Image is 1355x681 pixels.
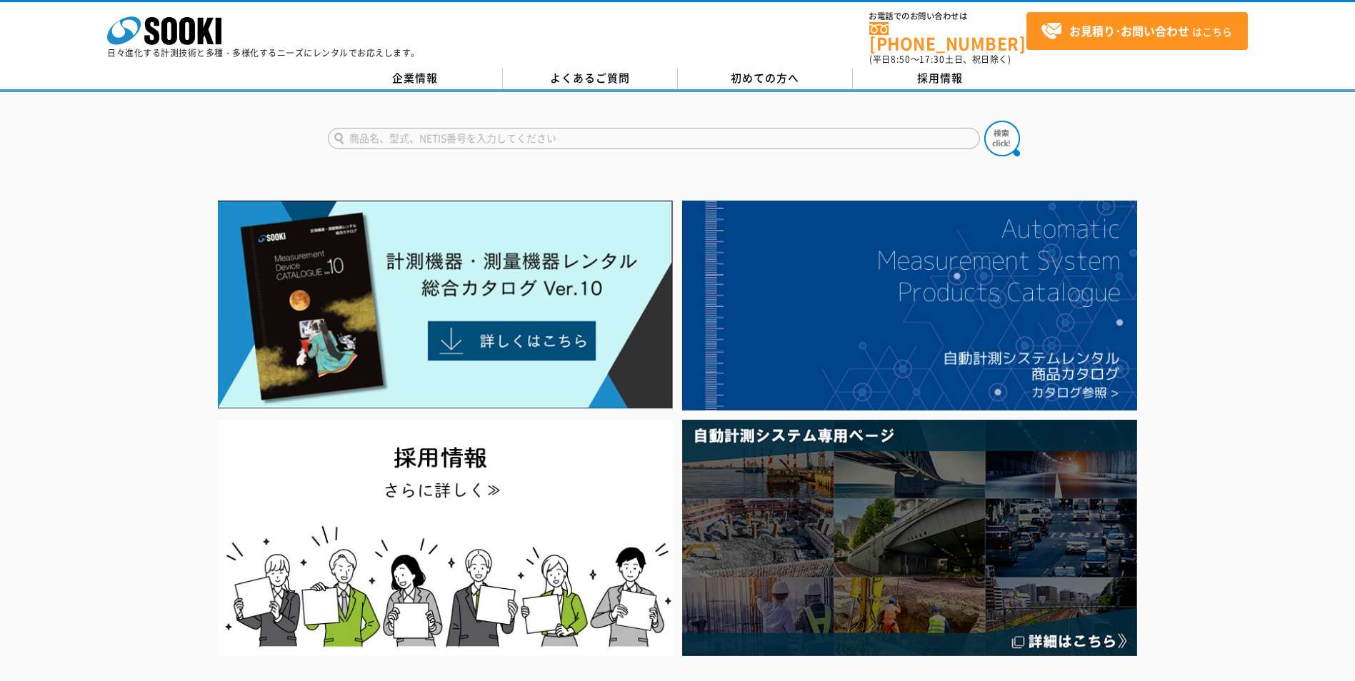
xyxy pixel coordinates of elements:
input: 商品名、型式、NETIS番号を入力してください [328,128,980,149]
span: お電話でのお問い合わせは [869,12,1026,21]
a: よくあるご質問 [503,68,678,89]
span: 17:30 [919,53,945,66]
a: 企業情報 [328,68,503,89]
img: btn_search.png [984,121,1020,156]
a: お見積り･お問い合わせはこちら [1026,12,1248,50]
p: 日々進化する計測技術と多種・多様化するニーズにレンタルでお応えします。 [107,49,420,57]
img: Catalog Ver10 [218,201,673,409]
a: 初めての方へ [678,68,853,89]
strong: お見積り･お問い合わせ [1069,22,1189,39]
span: はこちら [1041,21,1232,42]
span: (平日 ～ 土日、祝日除く) [869,53,1011,66]
img: SOOKI recruit [218,420,673,656]
img: 自動計測システムカタログ [682,201,1137,410]
span: 8:50 [891,53,911,66]
img: 自動計測システム専用ページ [682,420,1137,656]
a: 採用情報 [853,68,1028,89]
span: 初めての方へ [731,70,799,86]
a: [PHONE_NUMBER] [869,22,1026,51]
